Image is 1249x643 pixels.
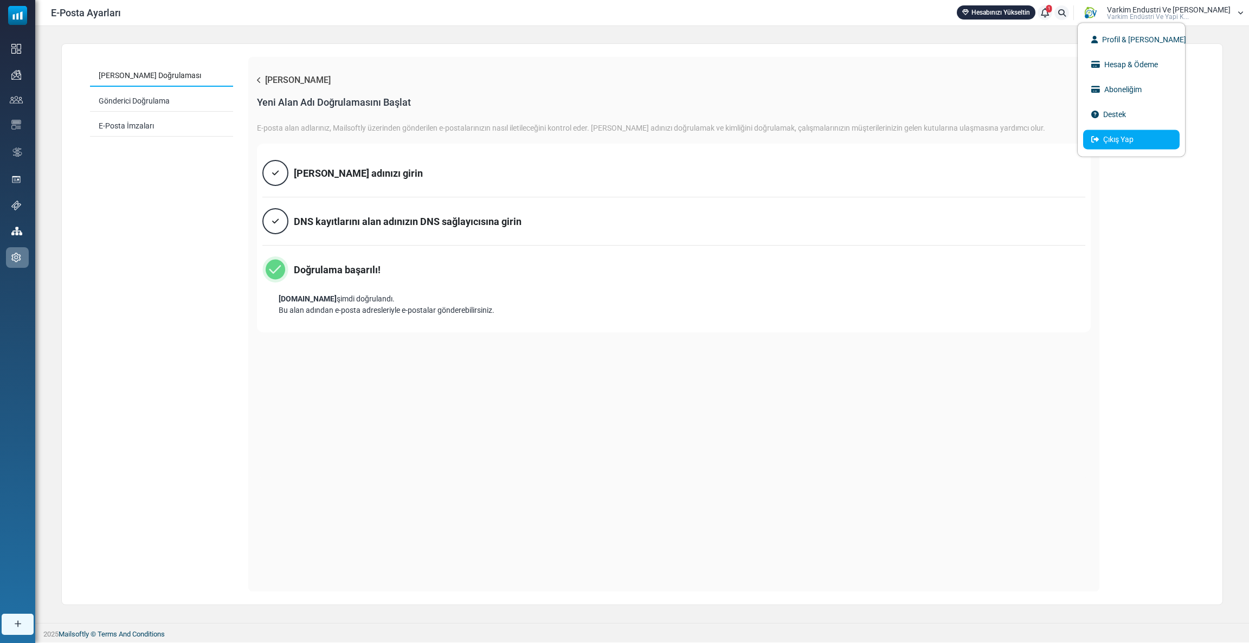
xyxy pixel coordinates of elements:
span: Varkim Endustri Ve [PERSON_NAME] [1107,6,1231,14]
a: Terms And Conditions [98,630,165,638]
div: şimdi doğrulandı. Bu alan adından e-posta adresleriyle e-postalar gönderebilirsiniz. [279,293,1074,316]
div: Doğrulama başarılı! [294,262,381,277]
div: E-posta alan adlarınız, Mailsoftly üzerinden gönderilen e-postalarınızın nasıl iletileceğini kont... [257,119,1091,133]
a: Hesabınızı Yükseltin [957,5,1035,20]
footer: 2025 [35,623,1249,642]
a: Hesap & Ödeme [1083,55,1180,74]
a: Destek [1083,105,1180,124]
img: landing_pages.svg [11,175,21,184]
a: Aboneliğim [1083,80,1180,99]
img: User Logo [1077,5,1104,21]
a: 1 [1038,5,1052,20]
a: Profil & [PERSON_NAME] [1083,30,1180,49]
a: Gönderici Doğrulama [90,91,233,112]
a: Çıkış Yap [1083,130,1180,149]
div: Yeni Alan Adı Doğrulamasını Başlat [257,97,1091,108]
img: contacts-icon.svg [10,96,23,104]
img: support-icon.svg [11,201,21,210]
a: E-Posta İmzaları [90,116,233,137]
img: mailsoftly_icon_blue_white.svg [8,6,27,25]
img: campaigns-icon.png [11,70,21,80]
a: User Logo Varkim Endustri Ve [PERSON_NAME] Varki̇m Endüstri̇ Ve Yapi K... [1077,5,1244,21]
span: Varki̇m Endüstri̇ Ve Yapi K... [1107,14,1189,20]
span: translation missing: tr.layouts.footer.terms_and_conditions [98,630,165,638]
a: [PERSON_NAME] Doğrulaması [90,66,233,87]
b: [DOMAIN_NAME] [279,294,337,303]
span: E-Posta Ayarları [51,5,121,20]
span: 1 [1046,5,1052,12]
a: Mailsoftly © [59,630,96,638]
div: DNS kayıtlarını alan adınızın DNS sağlayıcısına girin [294,214,522,229]
a: [PERSON_NAME] [257,74,331,86]
ul: User Logo Varkim Endustri Ve [PERSON_NAME] Varki̇m Endüstri̇ Ve Yapi K... [1077,22,1186,157]
img: email-templates-icon.svg [11,120,21,130]
img: workflow.svg [11,146,23,158]
img: dashboard-icon.svg [11,44,21,54]
img: settings-icon.svg [11,253,21,262]
div: [PERSON_NAME] adınızı girin [294,166,423,181]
